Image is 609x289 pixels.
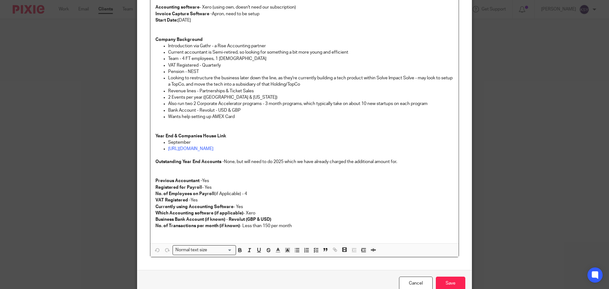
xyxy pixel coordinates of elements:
[155,224,240,228] strong: No. of Transactions per month (if known)
[155,198,191,202] strong: VAT Registered -
[155,192,214,196] strong: No. of Employees on Payroll
[168,147,213,151] a: [URL][DOMAIN_NAME]
[155,17,454,23] p: [DATE]
[155,191,454,197] p: (if Applicable) - 4
[155,159,454,165] p: None, but will need to do 2025 which we have already charged the additional amount for.
[155,223,454,229] p: - Less than 150 per month
[168,94,454,101] p: 2 Events per year ([GEOGRAPHIC_DATA] & [US_STATE])
[155,205,233,209] strong: Currently using Accounting Software
[168,49,454,56] p: Current accountant is Semi-retired, so looking for something a bit more young and efficient
[168,75,454,88] p: Looking to restructure the business later down the line, as they're currently building a tech pro...
[155,18,178,23] strong: Start Date:
[155,179,202,183] strong: Previous Accountant -
[155,160,224,164] strong: Outstanding Year End Accounts -
[168,107,454,114] p: Bank Account - Revolut - USD & GBP
[155,210,454,223] p: - Xero
[155,4,454,17] p: - Xero (using own, doesn't need our subscription) Apron, need to be setup
[155,134,226,138] strong: Year End & Companies House Link
[168,139,454,146] p: September
[173,245,236,255] div: Search for option
[168,56,454,62] p: Team - 4 FT employees, 1 [DEMOGRAPHIC_DATA]
[168,88,454,94] p: Revenue lines - Partnerships & Ticket Sales
[155,211,243,215] strong: Which Accounting software (if applicable)
[174,247,209,253] span: Normal text size
[168,43,454,49] p: Introduction via Gathr - a Rise Accounting partner
[155,185,202,190] strong: Registered for Payroll
[168,101,454,107] p: Also run two 2 Corporate Accelerator programs - 3 month programs, which typically take on about 1...
[155,37,203,42] strong: Company Background
[155,204,454,210] p: - Yes
[168,69,454,75] p: Pension - NEST
[209,247,232,253] input: Search for option
[155,178,454,184] p: Yes
[168,114,454,120] p: Wants help setting up AMEX Card
[168,62,454,69] p: VAT Registered - Quarterly
[155,217,271,222] strong: Business Bank Account (if known) - Revolut (GBP & USD)
[155,5,200,10] strong: Accounting software
[155,197,454,203] p: Yes
[155,12,212,16] strong: Invoice Capture Software -
[155,184,454,191] p: - Yes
